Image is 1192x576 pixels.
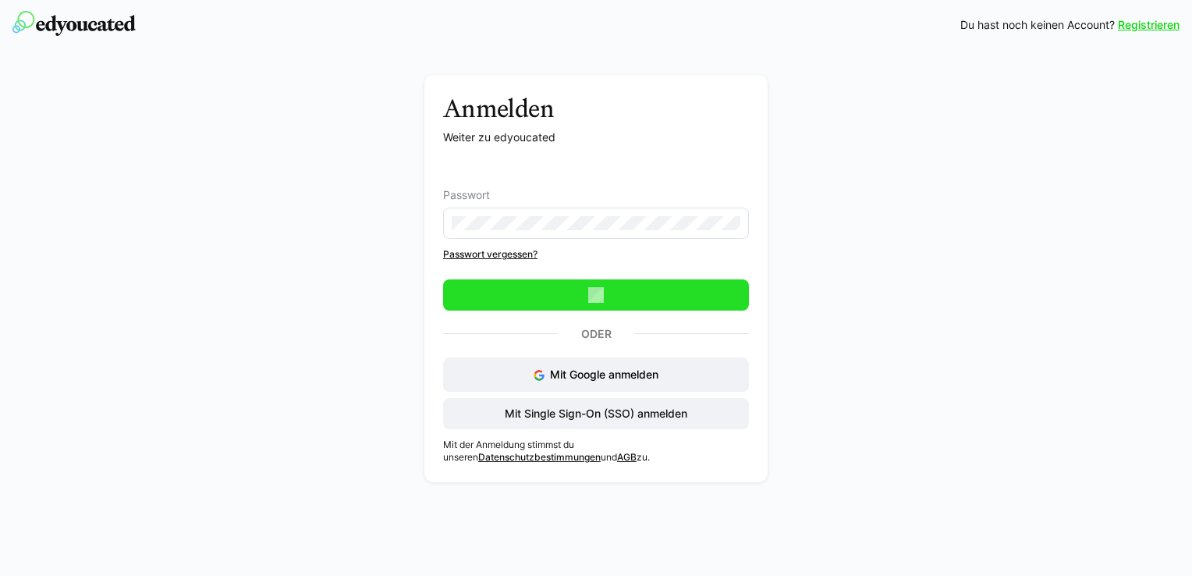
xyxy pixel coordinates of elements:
img: edyoucated [12,11,136,36]
button: Mit Single Sign-On (SSO) anmelden [443,398,749,429]
a: Registrieren [1118,17,1180,33]
a: Passwort vergessen? [443,248,749,261]
span: Mit Google anmelden [550,368,658,381]
a: Datenschutzbestimmungen [478,451,601,463]
span: Mit Single Sign-On (SSO) anmelden [502,406,690,421]
span: Passwort [443,189,490,201]
p: Weiter zu edyoucated [443,130,749,145]
p: Mit der Anmeldung stimmst du unseren und zu. [443,439,749,464]
span: Du hast noch keinen Account? [960,17,1115,33]
h3: Anmelden [443,94,749,123]
p: Oder [558,323,634,345]
a: AGB [617,451,637,463]
button: Mit Google anmelden [443,357,749,392]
